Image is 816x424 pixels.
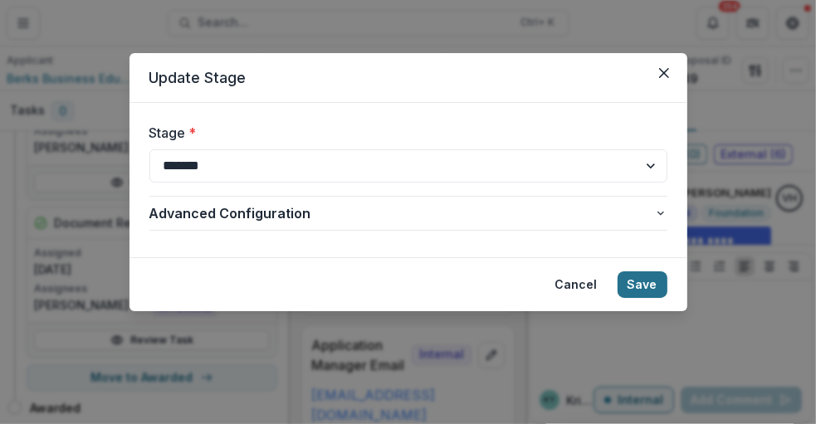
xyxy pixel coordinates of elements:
[149,203,654,223] span: Advanced Configuration
[149,197,667,230] button: Advanced Configuration
[545,271,608,298] button: Cancel
[149,123,657,143] label: Stage
[129,53,687,103] header: Update Stage
[651,60,677,86] button: Close
[618,271,667,298] button: Save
